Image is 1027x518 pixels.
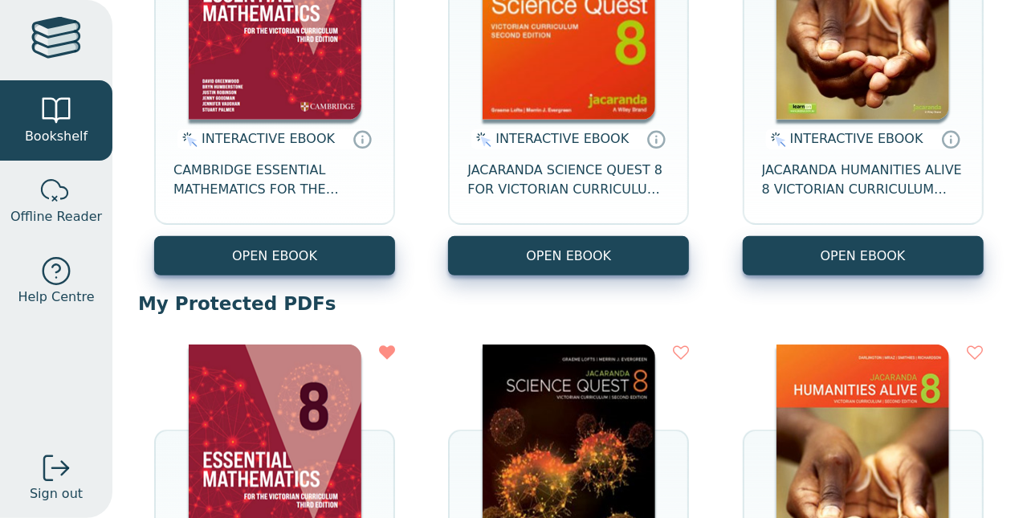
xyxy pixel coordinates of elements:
[138,292,1001,316] p: My Protected PDFs
[10,207,102,226] span: Offline Reader
[790,131,923,146] span: INTERACTIVE EBOOK
[18,288,94,307] span: Help Centre
[154,236,395,275] button: OPEN EBOOK
[448,236,689,275] button: OPEN EBOOK
[202,131,335,146] span: INTERACTIVE EBOOK
[471,130,491,149] img: interactive.svg
[353,129,372,149] a: Interactive eBooks are accessed online via the publisher’s portal. They contain interactive resou...
[766,130,786,149] img: interactive.svg
[173,161,376,199] span: CAMBRIDGE ESSENTIAL MATHEMATICS FOR THE VICTORIAN CURRICULUM YEAR 8 EBOOK 3E
[762,161,964,199] span: JACARANDA HUMANITIES ALIVE 8 VICTORIAN CURRICULUM LEARNON EBOOK 2E
[495,131,629,146] span: INTERACTIVE EBOOK
[30,484,83,504] span: Sign out
[743,236,984,275] button: OPEN EBOOK
[467,161,670,199] span: JACARANDA SCIENCE QUEST 8 FOR VICTORIAN CURRICULUM LEARNON 2E EBOOK
[177,130,198,149] img: interactive.svg
[941,129,960,149] a: Interactive eBooks are accessed online via the publisher’s portal. They contain interactive resou...
[646,129,666,149] a: Interactive eBooks are accessed online via the publisher’s portal. They contain interactive resou...
[25,127,88,146] span: Bookshelf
